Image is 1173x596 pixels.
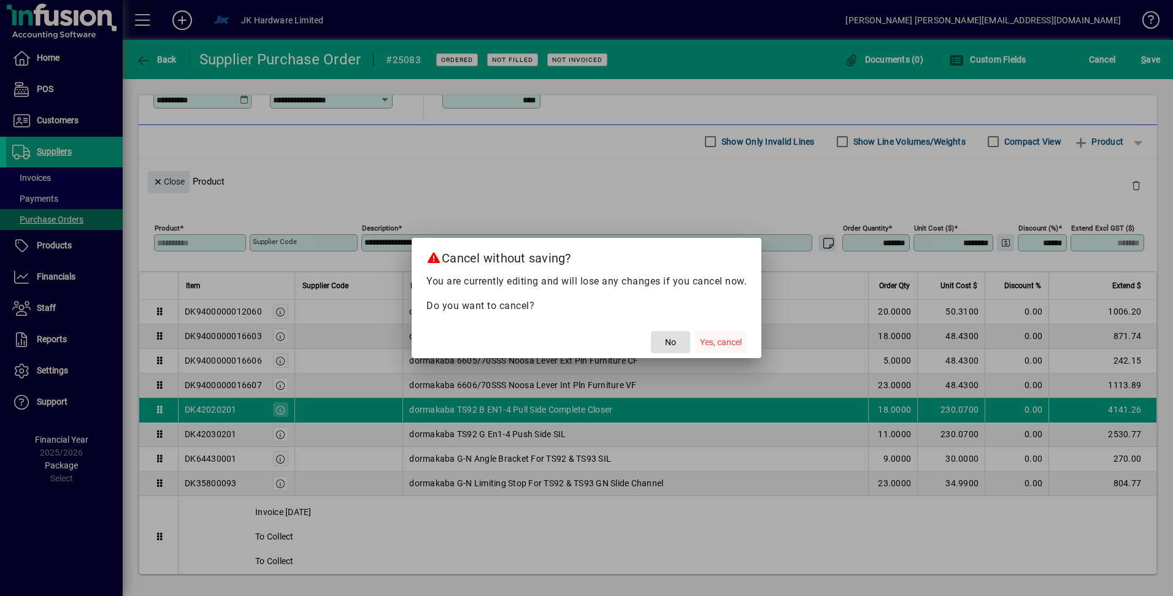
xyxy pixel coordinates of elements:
[426,274,747,289] p: You are currently editing and will lose any changes if you cancel now.
[695,331,747,353] button: Yes, cancel
[412,238,761,273] h2: Cancel without saving?
[665,336,676,349] span: No
[426,299,747,313] p: Do you want to cancel?
[651,331,690,353] button: No
[700,336,742,349] span: Yes, cancel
